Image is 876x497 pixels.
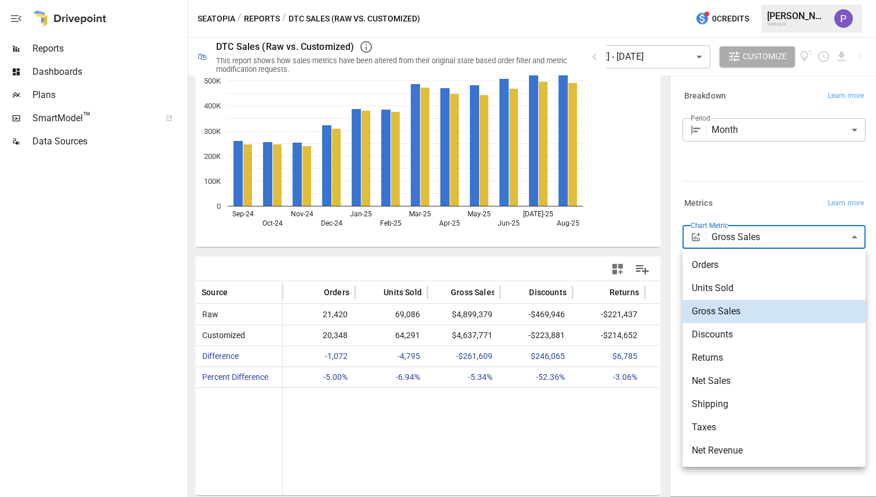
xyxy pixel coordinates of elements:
[692,351,856,365] span: Returns
[692,304,856,318] span: Gross Sales
[692,281,856,295] span: Units Sold
[692,397,856,411] span: Shipping
[692,328,856,342] span: Discounts
[692,374,856,388] span: Net Sales
[692,258,856,272] span: Orders
[692,420,856,434] span: Taxes
[692,444,856,458] span: Net Revenue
